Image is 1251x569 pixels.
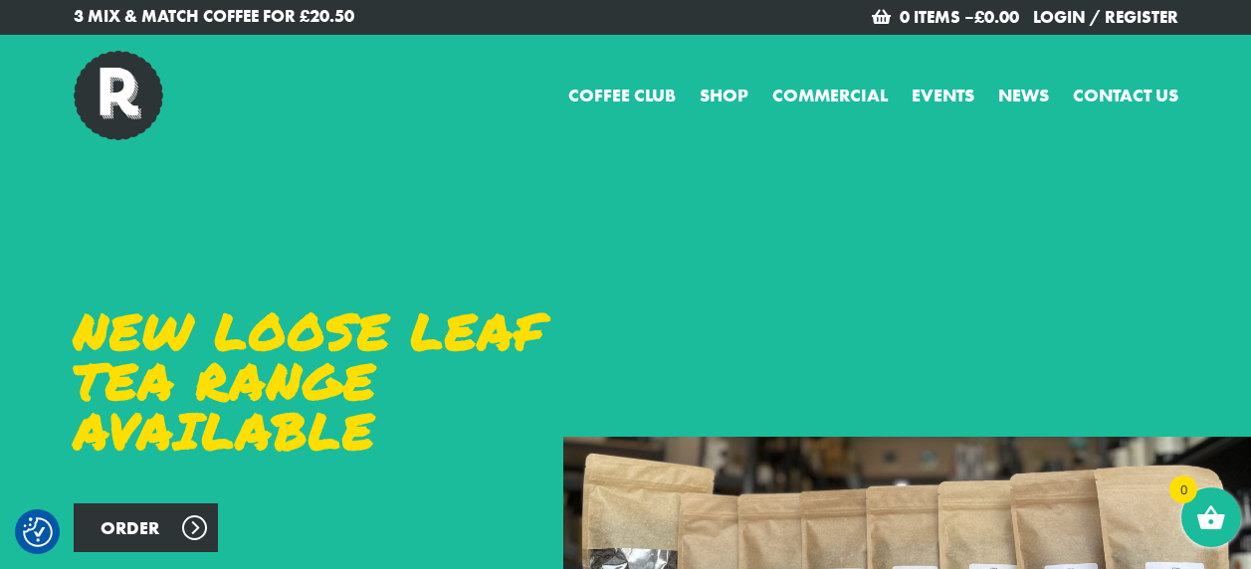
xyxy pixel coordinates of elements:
[74,503,218,552] a: Order
[912,82,974,108] a: Events
[1169,475,1197,503] span: 0
[974,6,984,28] span: £
[74,306,611,456] h1: New Loose Leaf Tea Range Available
[1033,6,1178,28] a: Login / Register
[700,82,748,108] a: Shop
[974,6,1019,28] bdi: 0.00
[772,82,888,108] a: Commercial
[74,51,163,140] img: Relish Coffee
[998,82,1049,108] a: News
[23,517,53,547] img: Revisit consent button
[900,6,1019,28] a: 0 items –£0.00
[1073,82,1178,108] a: Contact us
[74,4,611,30] a: 3 Mix & Match Coffee for £20.50
[23,517,53,547] button: Consent Preferences
[568,82,676,108] a: Coffee Club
